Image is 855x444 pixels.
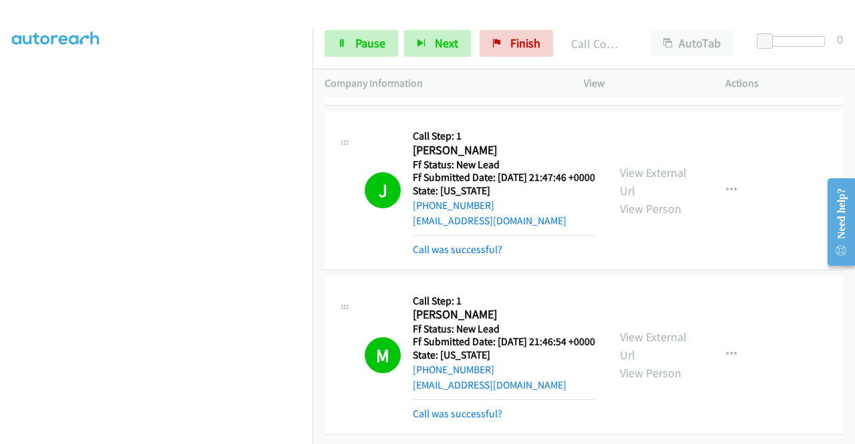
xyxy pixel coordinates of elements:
h2: [PERSON_NAME] [413,307,595,322]
h5: State: [US_STATE] [413,184,595,198]
h5: Call Step: 1 [413,130,595,143]
a: Call was successful? [413,407,502,420]
p: Call Completed [571,35,627,53]
div: Delay between calls (in seconds) [763,36,825,47]
h2: [PERSON_NAME] [413,143,595,158]
a: [EMAIL_ADDRESS][DOMAIN_NAME] [413,214,566,227]
h5: State: [US_STATE] [413,349,595,362]
button: AutoTab [651,30,733,57]
span: Finish [510,35,540,51]
a: Pause [325,30,398,57]
h5: Ff Status: New Lead [413,322,595,336]
button: Next [404,30,471,57]
a: Finish [480,30,553,57]
p: Company Information [325,75,560,91]
a: [EMAIL_ADDRESS][DOMAIN_NAME] [413,379,566,391]
h1: M [365,337,401,373]
a: View Person [620,365,681,381]
div: 0 [837,30,843,48]
a: [PHONE_NUMBER] [413,363,494,376]
a: View Person [620,201,681,216]
h5: Ff Submitted Date: [DATE] 21:47:46 +0000 [413,171,595,184]
h5: Call Step: 1 [413,294,595,308]
h5: Ff Submitted Date: [DATE] 21:46:54 +0000 [413,335,595,349]
span: Next [435,35,458,51]
a: View External Url [620,165,687,198]
p: Actions [725,75,843,91]
a: [PHONE_NUMBER] [413,199,494,212]
a: Call was successful? [413,243,502,256]
h1: J [365,172,401,208]
span: Pause [355,35,385,51]
iframe: Resource Center [817,169,855,275]
h5: Ff Status: New Lead [413,158,595,172]
a: View External Url [620,329,687,363]
p: View [584,75,701,91]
